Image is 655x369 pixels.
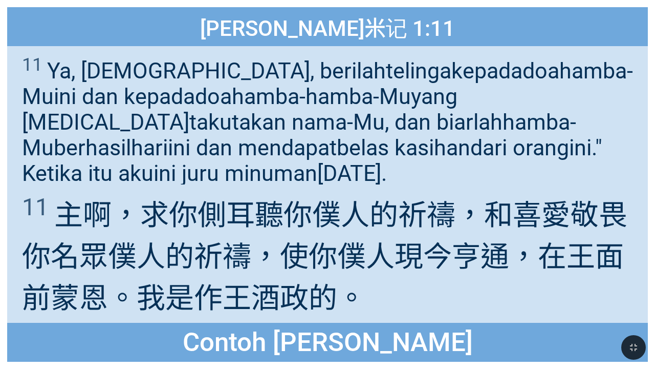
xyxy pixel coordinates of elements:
wh8034: , dan biarlah [22,109,602,186]
wh6440: 蒙恩 [51,281,366,315]
wh8248: 的。 [309,281,366,315]
wh5650: ini dan kepada [22,84,602,186]
wh2655: takut [22,109,602,186]
wh5650: 的祈禱 [22,240,624,315]
span: Ya [22,54,633,186]
wh241: kepada [22,58,633,186]
wh8605: ，和喜愛 [22,198,628,315]
wh8034: 眾僕人 [22,240,624,315]
wh4428: . [381,160,387,186]
wh2655: 敬畏 [22,198,628,315]
wh3372: 你名 [22,240,624,315]
wh8605: hamba-hamba-Mu [22,84,602,186]
sup: 11 [22,54,42,75]
wh136: , berilah [22,58,633,186]
wh5414: 你僕人 [22,240,624,315]
wh2088: ." Ketika itu aku [22,135,602,186]
wh1961: telinga [22,58,633,186]
wh4428: 酒政 [251,281,366,315]
span: 主 [22,192,633,316]
wh5650: 的祈禱 [22,198,628,315]
wh8605: ，使 [22,240,624,315]
wh136: 啊，求你側 [22,198,628,315]
wh413: doa [22,58,633,186]
wh5650: yang [MEDICAL_DATA] [22,84,602,186]
wh589: ini juru minuman [154,160,387,186]
wh5650: berhasil [22,135,602,186]
wh8605: hamba-Mu [22,58,633,186]
wh413: doa [22,84,602,186]
wh5414: belas kasihan [22,135,602,186]
wh7183: 耳 [22,198,628,315]
wh3117: ini dan mendapat [22,135,602,186]
wh7356: 。我是作王 [108,281,366,315]
span: [PERSON_NAME]米记 1:11 [200,11,455,43]
wh3372: akan nama-Mu [22,109,602,186]
wh577: , [DEMOGRAPHIC_DATA] [22,58,633,186]
wh6743: hari [22,135,602,186]
wh241: 聽你僕人 [22,198,628,315]
wh376: ini [22,135,602,186]
sup: 11 [22,193,49,221]
wh4945: [DATE] [317,160,387,186]
wh7356: dari orang [22,135,602,186]
wh4994: hamba-Mu [22,109,602,186]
